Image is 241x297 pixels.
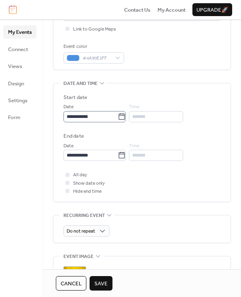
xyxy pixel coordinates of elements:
a: My Account [157,6,186,14]
span: Date [63,103,74,111]
button: Save [90,276,112,291]
button: Upgrade🚀 [192,3,232,16]
a: My Events [3,25,37,38]
a: Settings [3,94,37,107]
div: ; [63,266,86,289]
span: Settings [8,97,27,105]
span: Event image [63,253,94,261]
a: Form [3,111,37,124]
div: Start date [63,93,87,101]
span: Upgrade 🚀 [196,6,228,14]
span: Design [8,80,24,88]
span: Recurring event [63,211,105,219]
a: Views [3,60,37,72]
span: Views [8,62,22,70]
a: Design [3,77,37,90]
span: Do not repeat [67,227,95,236]
span: Time [129,103,139,111]
span: Hide end time [73,188,102,196]
span: My Events [8,28,32,36]
span: Cancel [61,280,82,288]
div: Event color [63,43,123,51]
span: #4A90E2FF [83,54,111,62]
span: Save [94,280,108,288]
div: End date [63,132,84,140]
button: Cancel [56,276,86,291]
a: Contact Us [124,6,151,14]
span: Form [8,113,20,122]
img: logo [9,5,17,14]
span: Date and time [63,80,98,88]
span: Date [63,142,74,150]
span: All day [73,171,87,179]
span: Time [129,142,139,150]
span: Show date only [73,179,105,188]
span: Connect [8,45,28,54]
a: Connect [3,43,37,56]
span: Link to Google Maps [73,25,116,33]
